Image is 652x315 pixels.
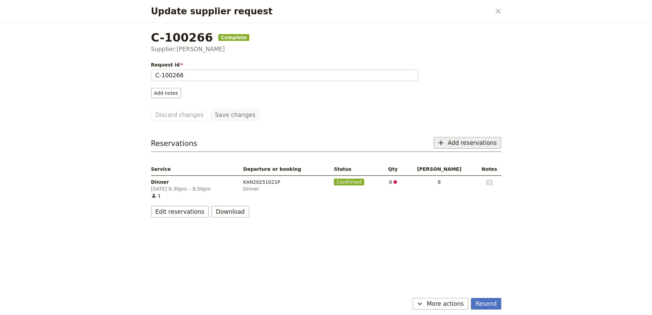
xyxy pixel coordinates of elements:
[151,70,418,81] input: Request id
[392,179,397,185] span: ​
[334,179,364,185] span: Confirmed
[218,34,249,41] span: Complete
[151,138,197,149] h3: Reservations
[448,139,497,147] span: Add reservations
[10,95,127,115] a: Looking for Answers? Browse our Help Center for solutions!
[413,298,468,310] button: ​More actions
[14,127,114,134] div: Send us a message
[91,213,136,240] button: Help
[45,213,91,240] button: Messages
[151,206,209,217] button: Edit reservations
[57,230,80,235] span: Messages
[151,163,241,176] th: Service
[151,179,238,185] span: Dinner
[15,230,30,235] span: Home
[151,45,501,53] div: Supplier: [PERSON_NAME]
[406,179,472,185] span: 8
[14,72,123,83] p: How can we help?
[427,300,464,308] span: More actions
[117,11,130,23] div: Close
[243,185,328,192] div: Dinner
[434,137,501,149] button: ​Add reservations
[485,179,493,187] button: Add note
[14,13,57,24] img: logo
[151,31,501,44] div: C-100266
[471,298,501,310] button: Resend
[151,192,238,199] span: 1
[151,88,181,98] button: Add notes
[93,11,106,25] img: Profile image for alex
[151,61,418,68] span: Request id
[403,163,475,176] th: [PERSON_NAME]
[151,185,238,192] span: [DATE] 6:30pm – 8:30pm
[475,163,501,176] th: Notes
[382,163,404,176] th: Qty
[243,179,328,185] div: KAN20251021P
[14,48,123,72] p: Hi [PERSON_NAME] 👋
[151,6,491,16] h2: Update supplier request
[492,5,504,17] button: Close dialog
[14,97,114,112] div: Looking for Answers? Browse our Help Center for solutions!
[108,230,119,235] span: Help
[331,163,382,176] th: Status
[385,179,401,185] span: 8
[211,206,249,217] button: Download
[7,121,130,140] div: Send us a message
[151,109,208,121] button: Discard changes
[210,109,260,121] button: Save changes
[240,163,331,176] th: Departure or booking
